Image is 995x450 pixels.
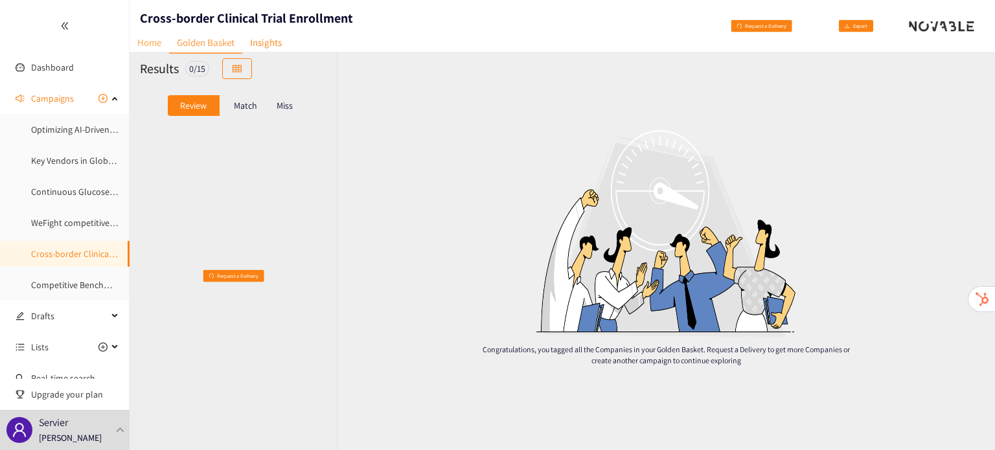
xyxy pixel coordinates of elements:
span: Lists [31,334,49,360]
p: [PERSON_NAME] [39,431,102,445]
p: Review [180,100,207,111]
span: plus-circle [98,343,108,352]
span: redo [191,271,200,282]
span: unordered-list [16,343,25,352]
a: Continuous Glucose Monitoring Solution [31,186,189,197]
span: Campaigns [31,85,74,111]
a: Golden Basket [169,32,242,54]
span: table [233,64,242,74]
h1: Cross-border Clinical Trial Enrollment [140,9,353,27]
a: Insights [242,32,290,52]
span: Drafts [31,303,108,329]
span: user [12,422,27,438]
p: Servier [39,414,68,431]
a: Key Vendors in Global Health Data Warehouses [31,155,212,166]
span: Request a Delivery [733,19,804,33]
span: plus-circle [98,94,108,103]
a: Real-time search [31,372,95,384]
p: Congratulations, you tagged all the Companies in your Golden Basket. Request a Delivery to get mo... [476,344,856,366]
p: Match [234,100,257,111]
span: double-left [60,21,69,30]
iframe: Chat Widget [930,388,995,450]
a: Competitive Benchmark Klineo [31,279,150,291]
p: Miss [277,100,293,111]
a: Cross-border Clinical Trial Enrollment [31,248,176,260]
span: trophy [16,390,25,399]
a: Optimizing AI-Driven Patient Recruitment: Identifying Key Vendors in Global Health Data Warehouses​ [31,124,417,135]
button: downloadExport [827,16,886,36]
a: Home [130,32,169,52]
span: Upgrade your plan [31,381,119,407]
span: Request a Delivery [205,269,276,283]
span: redo [719,21,728,32]
span: sound [16,94,25,103]
span: download [836,21,845,32]
button: redoRequest a Delivery [181,265,286,286]
a: Dashboard [31,62,74,73]
button: redoRequest a Delivery [709,16,814,36]
a: WeFight competitive Benchmark [31,217,155,229]
div: 0 / 15 [185,61,209,76]
span: Export [851,19,876,33]
h2: Results [140,60,179,78]
span: edit [16,311,25,321]
button: table [222,58,252,79]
